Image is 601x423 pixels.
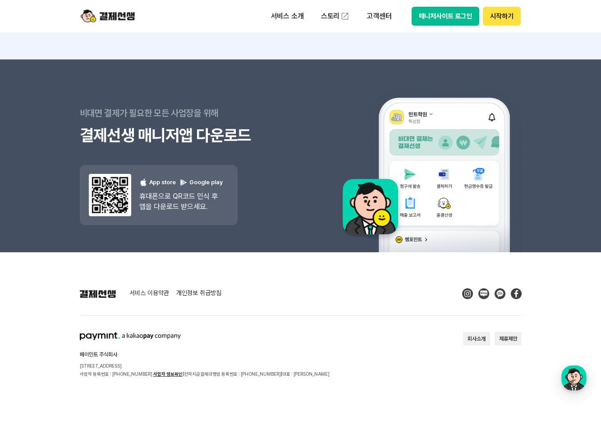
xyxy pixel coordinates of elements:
h3: 결제선생 매니저앱 다운로드 [80,124,301,147]
a: 사업자 정보확인 [153,371,183,377]
a: 서비스 이용약관 [129,290,169,298]
img: paymint logo [80,332,181,340]
img: Kakao Talk [495,288,505,299]
h2: 페이민트 주식회사 [80,352,330,357]
a: 설정 [116,286,173,308]
img: logo [81,8,135,25]
span: 설정 [139,299,150,306]
img: 결제선생 로고 [80,290,116,298]
a: 개인정보 취급방침 [176,290,221,298]
img: Instagram [462,288,473,299]
span: 대화 [83,300,93,307]
img: 구글 플레이 로고 [179,178,188,186]
button: 시작하기 [483,7,520,26]
img: 애플 로고 [139,178,147,186]
a: 대화 [60,286,116,308]
button: 제휴제안 [495,332,522,346]
p: App store [139,178,176,187]
button: 회사소개 [463,332,490,346]
p: Google play [179,178,223,187]
span: 홈 [28,299,34,306]
span: | [281,371,282,377]
img: 앱 다운도르드 qr [89,174,131,216]
a: 홈 [3,286,60,308]
img: Facebook [511,288,522,299]
a: 스토리 [315,7,356,25]
p: 서비스 소개 [265,8,310,24]
p: 고객센터 [360,8,398,24]
p: 사업자 등록번호 : [PHONE_NUMBER] 전자지급결제대행업 등록번호 : [PHONE_NUMBER] 대표 : [PERSON_NAME] [80,370,330,378]
p: 휴대폰으로 QR코드 인식 후 앱을 다운로드 받으세요. [139,191,223,212]
button: 매니저사이트 로그인 [412,7,480,26]
p: 비대면 결제가 필요한 모든 사업장을 위해 [80,102,301,124]
img: 앱 예시 이미지 [331,61,522,252]
span: | [183,371,184,377]
p: [STREET_ADDRESS] [80,362,330,370]
img: Blog [478,288,489,299]
img: 외부 도메인 오픈 [340,12,349,21]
